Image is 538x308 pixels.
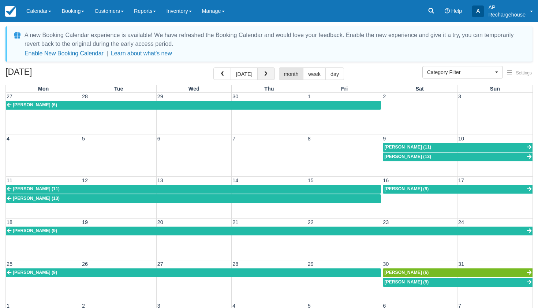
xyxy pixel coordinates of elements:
[384,186,429,191] span: [PERSON_NAME] (9)
[307,93,311,99] span: 1
[382,219,389,225] span: 23
[457,93,462,99] span: 3
[6,136,10,142] span: 4
[516,70,532,76] span: Settings
[81,136,86,142] span: 5
[383,153,533,161] a: [PERSON_NAME] (13)
[157,219,164,225] span: 20
[383,185,533,194] a: [PERSON_NAME] (9)
[6,227,533,235] a: [PERSON_NAME] (9)
[6,219,13,225] span: 18
[6,268,381,277] a: [PERSON_NAME] (9)
[422,66,503,78] button: Category Filter
[457,219,465,225] span: 24
[231,67,257,80] button: [DATE]
[111,50,172,56] a: Learn about what's new
[6,177,13,183] span: 11
[13,270,57,275] span: [PERSON_NAME] (9)
[445,8,450,14] i: Help
[6,101,381,110] a: [PERSON_NAME] (6)
[472,5,484,17] div: A
[81,261,89,267] span: 26
[382,177,389,183] span: 16
[383,278,533,287] a: [PERSON_NAME] (9)
[5,67,98,81] h2: [DATE]
[303,67,326,80] button: week
[188,86,199,92] span: Wed
[25,31,524,48] div: A new Booking Calendar experience is available! We have refreshed the Booking Calendar and would ...
[341,86,348,92] span: Fri
[415,86,423,92] span: Sat
[488,11,526,18] p: Rechargehouse
[107,50,108,56] span: |
[279,67,304,80] button: month
[457,177,465,183] span: 17
[384,279,429,285] span: [PERSON_NAME] (9)
[157,136,161,142] span: 6
[307,219,314,225] span: 22
[157,93,164,99] span: 29
[6,194,381,203] a: [PERSON_NAME] (13)
[25,50,104,57] button: Enable New Booking Calendar
[6,185,381,194] a: [PERSON_NAME] (11)
[383,143,533,152] a: [PERSON_NAME] (11)
[13,228,57,233] span: [PERSON_NAME] (9)
[325,67,344,80] button: day
[384,144,431,150] span: [PERSON_NAME] (11)
[232,261,239,267] span: 28
[6,261,13,267] span: 25
[451,8,462,14] span: Help
[457,136,465,142] span: 10
[5,6,16,17] img: checkfront-main-nav-mini-logo.png
[488,4,526,11] p: AP
[81,219,89,225] span: 19
[427,69,493,76] span: Category Filter
[13,196,60,201] span: [PERSON_NAME] (13)
[384,270,429,275] span: [PERSON_NAME] (6)
[383,268,533,277] a: [PERSON_NAME] (6)
[232,177,239,183] span: 14
[307,261,314,267] span: 29
[382,261,389,267] span: 30
[490,86,500,92] span: Sun
[157,177,164,183] span: 13
[81,177,89,183] span: 12
[503,68,536,78] button: Settings
[232,219,239,225] span: 21
[13,186,60,191] span: [PERSON_NAME] (11)
[38,86,49,92] span: Mon
[81,93,89,99] span: 28
[232,93,239,99] span: 30
[6,93,13,99] span: 27
[382,136,386,142] span: 9
[114,86,123,92] span: Tue
[457,261,465,267] span: 31
[382,93,386,99] span: 2
[307,136,311,142] span: 8
[232,136,236,142] span: 7
[157,261,164,267] span: 27
[13,102,57,107] span: [PERSON_NAME] (6)
[264,86,274,92] span: Thu
[384,154,431,159] span: [PERSON_NAME] (13)
[307,177,314,183] span: 15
